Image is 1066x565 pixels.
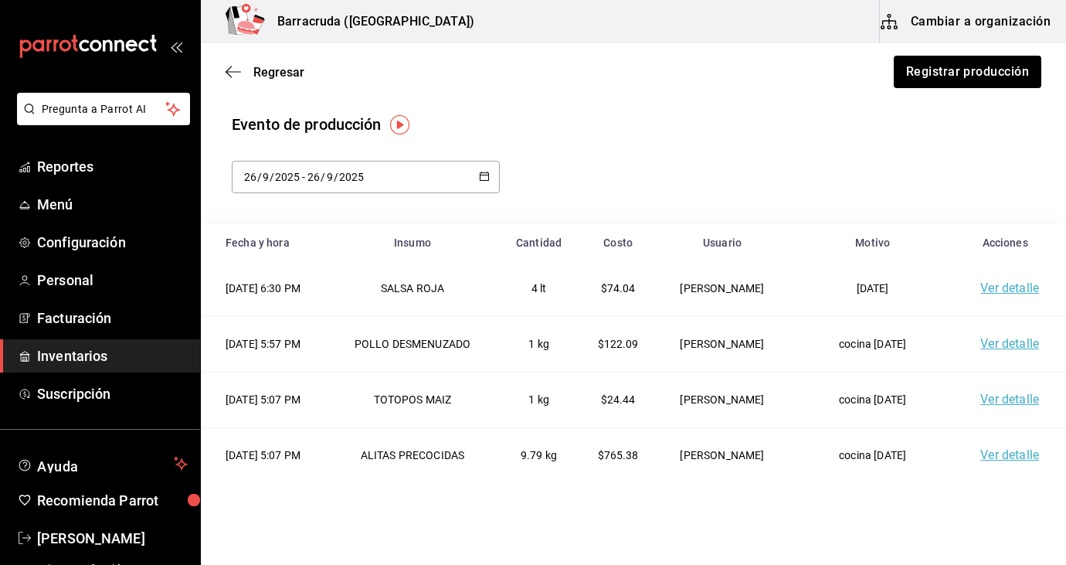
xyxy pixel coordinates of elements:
[324,427,501,483] td: ALITAS PRECOCIDAS
[598,338,639,350] span: $122.09
[274,171,300,183] input: Year
[786,316,959,372] td: cocina [DATE]
[501,427,577,483] td: 9.79 kg
[11,112,190,128] a: Pregunta a Parrot AI
[969,237,1041,249] div: Acciones
[980,336,1039,351] a: Ver detalle
[601,393,636,406] span: $24.44
[894,56,1041,88] button: Registrar producción
[324,316,501,372] td: POLLO DESMENUZADO
[980,448,1039,462] a: Ver detalle
[980,281,1039,295] a: Ver detalle
[37,454,168,473] span: Ayuda
[501,372,577,427] td: 1 kg
[265,12,474,31] h3: Barracruda ([GEOGRAPHIC_DATA])
[17,93,190,125] button: Pregunta a Parrot AI
[226,237,315,249] div: Fecha y hora
[201,427,324,483] td: [DATE] 5:07 PM
[37,308,188,328] span: Facturación
[201,316,324,372] td: [DATE] 5:57 PM
[980,392,1039,407] a: Ver detalle
[37,232,188,253] span: Configuración
[201,372,324,427] td: [DATE] 5:07 PM
[253,65,304,80] span: Regresar
[659,427,786,483] td: [PERSON_NAME]
[201,261,324,316] td: [DATE] 6:30 PM
[334,171,338,183] span: /
[37,270,188,291] span: Personal
[786,427,959,483] td: cocina [DATE]
[243,171,257,183] input: Day
[257,171,262,183] span: /
[262,171,270,183] input: Month
[795,237,950,249] div: Motivo
[232,113,382,136] div: Evento de producción
[37,528,188,549] span: [PERSON_NAME]
[501,316,577,372] td: 1 kg
[37,194,188,215] span: Menú
[307,171,321,183] input: Day
[37,490,188,511] span: Recomienda Parrot
[321,171,325,183] span: /
[37,156,188,177] span: Reportes
[270,171,274,183] span: /
[338,171,365,183] input: Year
[598,449,639,461] span: $765.38
[326,171,334,183] input: Month
[510,237,568,249] div: Cantidad
[786,372,959,427] td: cocina [DATE]
[659,261,786,316] td: [PERSON_NAME]
[501,261,577,316] td: 4 lt
[659,372,786,427] td: [PERSON_NAME]
[659,316,786,372] td: [PERSON_NAME]
[37,345,188,366] span: Inventarios
[586,237,650,249] div: Costo
[668,237,776,249] div: Usuario
[170,40,182,53] button: open_drawer_menu
[601,282,636,294] span: $74.04
[324,261,501,316] td: SALSA ROJA
[226,65,304,80] button: Regresar
[334,237,491,249] div: Insumo
[37,383,188,404] span: Suscripción
[324,372,501,427] td: TOTOPOS MAIZ
[42,101,166,117] span: Pregunta a Parrot AI
[786,261,959,316] td: [DATE]
[302,171,305,183] span: -
[390,115,409,134] img: Tooltip marker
